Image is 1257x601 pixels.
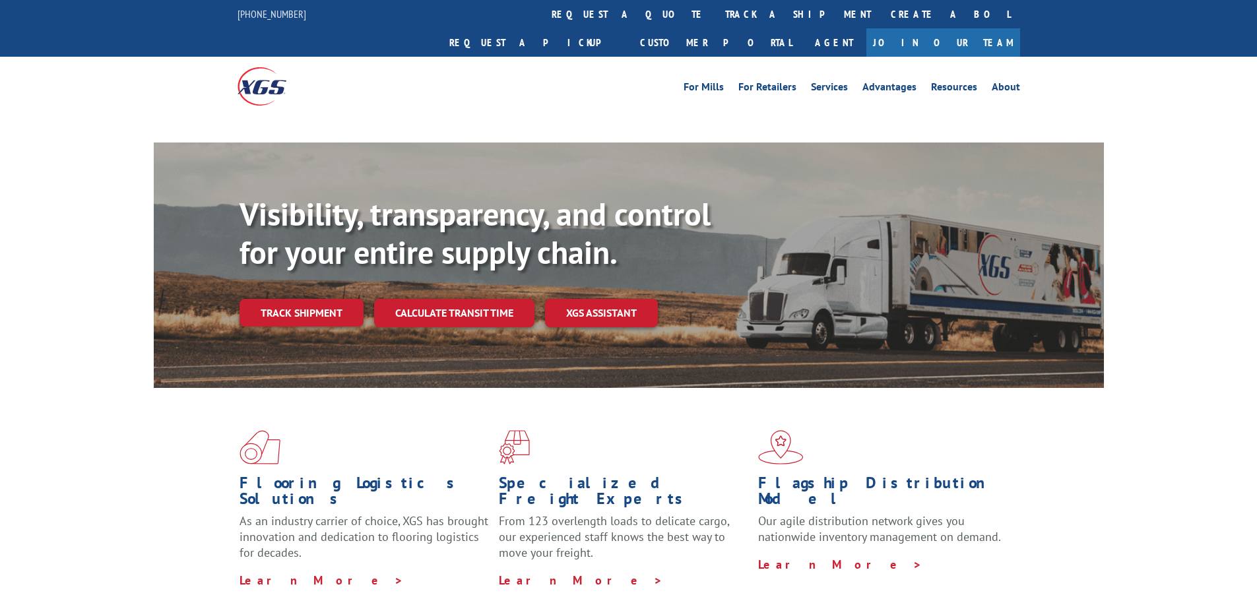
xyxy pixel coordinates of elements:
[499,430,530,464] img: xgs-icon-focused-on-flooring-red
[240,513,488,560] span: As an industry carrier of choice, XGS has brought innovation and dedication to flooring logistics...
[499,513,748,572] p: From 123 overlength loads to delicate cargo, our experienced staff knows the best way to move you...
[758,475,1008,513] h1: Flagship Distribution Model
[499,475,748,513] h1: Specialized Freight Experts
[931,82,977,96] a: Resources
[374,299,534,327] a: Calculate transit time
[758,513,1001,544] span: Our agile distribution network gives you nationwide inventory management on demand.
[866,28,1020,57] a: Join Our Team
[240,573,404,588] a: Learn More >
[545,299,658,327] a: XGS ASSISTANT
[992,82,1020,96] a: About
[758,430,804,464] img: xgs-icon-flagship-distribution-model-red
[802,28,866,57] a: Agent
[862,82,917,96] a: Advantages
[499,573,663,588] a: Learn More >
[738,82,796,96] a: For Retailers
[630,28,802,57] a: Customer Portal
[240,299,364,327] a: Track shipment
[684,82,724,96] a: For Mills
[758,557,922,572] a: Learn More >
[439,28,630,57] a: Request a pickup
[240,475,489,513] h1: Flooring Logistics Solutions
[240,193,711,272] b: Visibility, transparency, and control for your entire supply chain.
[811,82,848,96] a: Services
[238,7,306,20] a: [PHONE_NUMBER]
[240,430,280,464] img: xgs-icon-total-supply-chain-intelligence-red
